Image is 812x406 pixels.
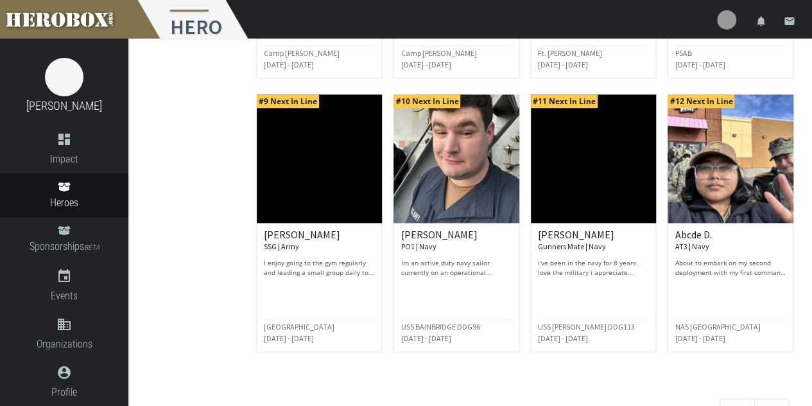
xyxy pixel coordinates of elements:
h6: [PERSON_NAME] [401,229,512,252]
a: #9 Next In Line [PERSON_NAME] SSG | Army I enjoy going to the gym regularly and leading a small g... [256,94,383,352]
span: #9 Next In Line [257,94,319,108]
i: email [784,15,795,27]
i: notifications [756,15,767,27]
p: I enjoy going to the gym regularly and leading a small group daily to help them learn how to work... [264,258,376,278]
small: [DATE] - [DATE] [675,60,725,69]
img: user-image [717,10,736,30]
small: [DATE] - [DATE] [538,333,588,343]
p: i've been in the navy for 8 years. love the military i appreciate everything you guys do. [538,258,650,278]
small: [DATE] - [DATE] [538,60,588,69]
h6: [PERSON_NAME] [264,229,376,252]
span: #10 Next In Line [393,94,460,108]
small: USS [PERSON_NAME] DDG113 [538,322,635,331]
a: [PERSON_NAME] [26,99,102,112]
a: #12 Next In Line Abcde D. AT3 | Navy About to embark on my second deployment with my first comman... [667,94,794,352]
small: USS BAINBRIDGE DDG96 [401,322,479,331]
small: [DATE] - [DATE] [264,333,314,343]
a: #10 Next In Line [PERSON_NAME] PO1 | Navy Im an active duty navy sailor currently on an operation... [393,94,520,352]
h6: Abcde D. [675,229,786,252]
small: [GEOGRAPHIC_DATA] [264,322,334,331]
small: [DATE] - [DATE] [264,60,314,69]
h6: [PERSON_NAME] [538,229,650,252]
small: BETA [84,243,99,252]
img: image [45,58,83,96]
small: Camp [PERSON_NAME] [401,48,476,58]
small: Camp [PERSON_NAME] [264,48,340,58]
small: NAS [GEOGRAPHIC_DATA] [675,322,760,331]
small: AT3 | Navy [675,242,709,251]
small: [DATE] - [DATE] [401,333,451,343]
span: #12 Next In Line [668,94,734,108]
small: [DATE] - [DATE] [675,333,725,343]
span: #11 Next In Line [531,94,598,108]
a: #11 Next In Line [PERSON_NAME] Gunners Mate | Navy i've been in the navy for 8 years. love the mi... [530,94,657,352]
small: Gunners Mate | Navy [538,242,606,251]
p: Im an active duty navy sailor currently on an operational deployment [401,258,512,278]
small: Ft. [PERSON_NAME] [538,48,602,58]
small: PO1 | Navy [401,242,436,251]
small: SSG | Army [264,242,299,251]
p: About to embark on my second deployment with my first command. I love sharing with others especia... [675,258,786,278]
small: PSAB [675,48,691,58]
small: [DATE] - [DATE] [401,60,451,69]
